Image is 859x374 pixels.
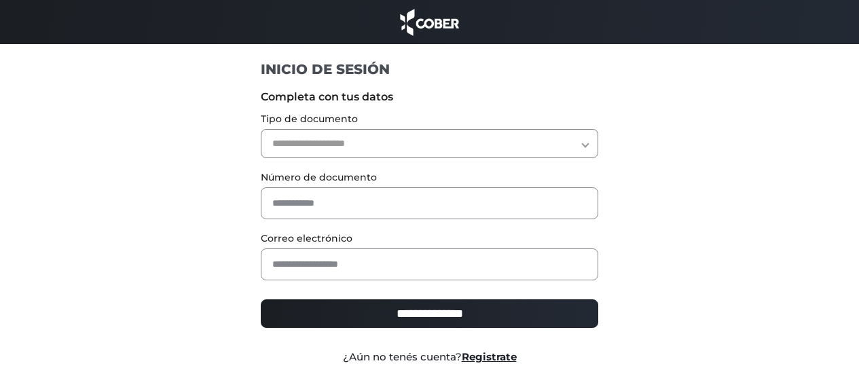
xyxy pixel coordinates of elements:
[261,231,598,246] label: Correo electrónico
[397,7,463,37] img: cober_marca.png
[261,89,598,105] label: Completa con tus datos
[261,170,598,185] label: Número de documento
[261,112,598,126] label: Tipo de documento
[251,350,608,365] div: ¿Aún no tenés cuenta?
[462,350,517,363] a: Registrate
[261,60,598,78] h1: INICIO DE SESIÓN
